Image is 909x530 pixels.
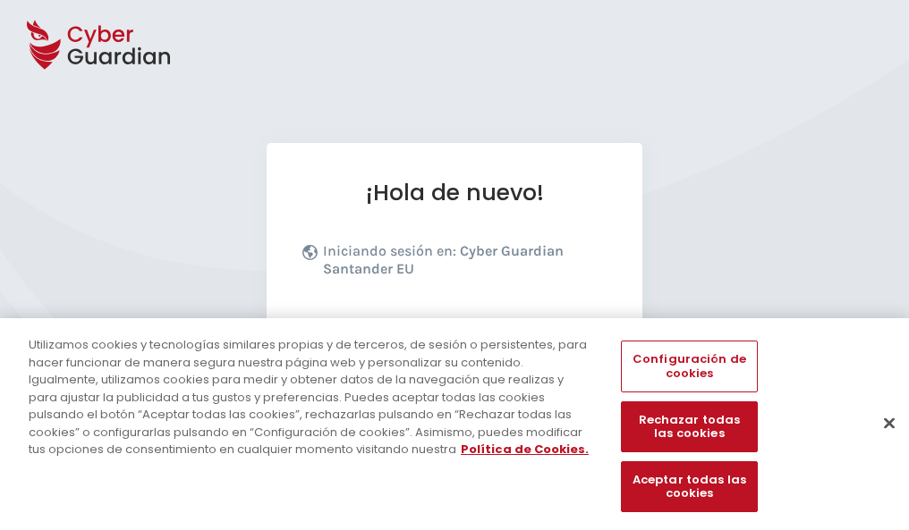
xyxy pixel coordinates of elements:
[621,461,757,512] button: Aceptar todas las cookies
[29,336,594,458] div: Utilizamos cookies y tecnologías similares propias y de terceros, de sesión o persistentes, para ...
[302,179,607,206] h1: ¡Hola de nuevo!
[870,403,909,442] button: Cerrar
[323,242,564,277] b: Cyber Guardian Santander EU
[461,441,589,458] a: Más información sobre su privacidad, se abre en una nueva pestaña
[621,401,757,452] button: Rechazar todas las cookies
[323,242,602,287] p: Iniciando sesión en:
[621,341,757,391] button: Configuración de cookies, Abre el cuadro de diálogo del centro de preferencias.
